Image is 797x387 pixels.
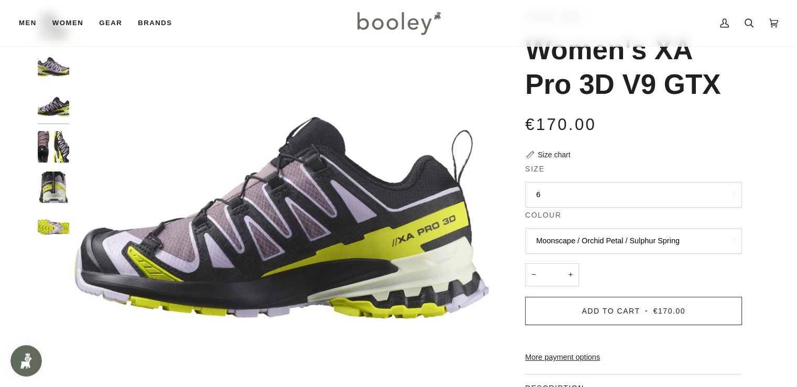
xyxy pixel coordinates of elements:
span: Brands [138,18,172,28]
img: Salomon Women's XA Pro 3D V9 GTX Moonscape / Orchid Petal / Sulphur Spring- Booley Galway [38,171,69,203]
span: • [643,307,650,315]
img: Booley [353,8,444,38]
span: Colour [525,210,561,221]
span: Women [52,18,83,28]
span: Size [525,164,544,175]
button: + [562,263,579,287]
span: €170.00 [653,307,685,315]
span: Gear [99,18,122,28]
img: Salomon Women's XA Pro 3D V9 GTX Moonscape / Orchid Petal / Sulphur Spring- Booley Galway [38,91,69,122]
img: Salomon Women's XA Pro 3D V9 GTX Moonscape / Orchid Petal / Sulphur Spring- Booley Galway [38,211,69,243]
input: Quantity [525,263,579,287]
button: − [525,263,542,287]
button: Add to Cart • €170.00 [525,297,742,325]
span: Add to Cart [582,307,640,315]
button: 6 [525,182,742,208]
button: Moonscape / Orchid Petal / Sulphur Spring [525,228,742,254]
span: Men [19,18,37,28]
img: Salomon Women's XA Pro 3D V9 GTX Moonscape / Orchid Petal / Sulphur Spring- Booley Galway [38,51,69,82]
div: Size chart [538,149,570,160]
iframe: Button to open loyalty program pop-up [10,345,42,377]
h1: Women's XA Pro 3D V9 GTX [525,33,734,102]
img: Salomon Women's XA Pro 3D V9 GTX Moonscape / Orchid Petal / Sulphur Spring- Booley Galway [38,131,69,163]
a: More payment options [525,352,742,363]
span: €170.00 [525,115,596,134]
